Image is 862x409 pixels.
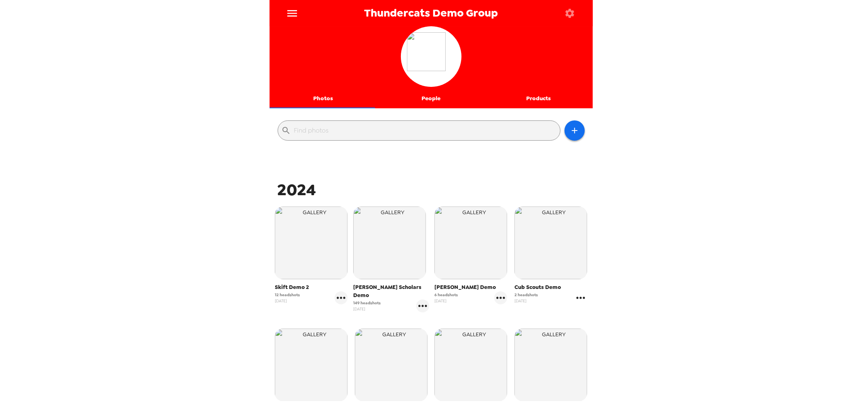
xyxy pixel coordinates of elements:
span: 149 headshots [353,300,381,306]
button: Photos [270,89,377,108]
span: [PERSON_NAME] Scholars Demo [353,283,429,299]
span: 12 headshots [275,292,300,298]
img: gallery [355,329,428,401]
img: gallery [514,207,587,279]
button: gallery menu [574,291,587,304]
img: gallery [353,207,426,279]
img: gallery [514,329,587,401]
span: [DATE] [275,298,300,304]
span: [DATE] [353,306,381,312]
img: gallery [434,207,507,279]
span: Skift Demo 2 [275,283,348,291]
img: gallery [275,329,348,401]
input: Find photos [294,124,557,137]
button: gallery menu [335,291,348,304]
span: Thundercats Demo Group [364,8,498,19]
button: gallery menu [494,291,507,304]
span: [PERSON_NAME] Demo [434,283,507,291]
span: 6 headshots [434,292,458,298]
img: gallery [434,329,507,401]
button: People [377,89,485,108]
span: [DATE] [434,298,458,304]
img: org logo [407,32,455,81]
span: [DATE] [514,298,538,304]
span: 2024 [278,179,316,200]
img: gallery [275,207,348,279]
span: Cub Scouts Demo [514,283,587,291]
button: Products [485,89,593,108]
span: 2 headshots [514,292,538,298]
button: gallery menu [416,299,429,312]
